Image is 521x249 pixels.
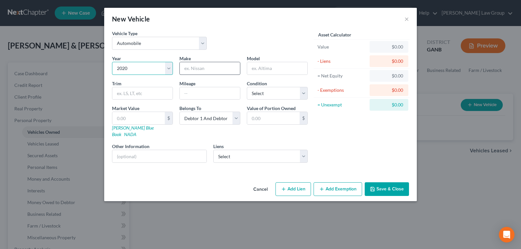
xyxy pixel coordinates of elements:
[112,150,206,162] input: (optional)
[112,80,121,87] label: Trim
[112,143,149,150] label: Other Information
[375,73,403,79] div: $0.00
[112,30,137,37] label: Vehicle Type
[213,143,224,150] label: Liens
[275,182,311,196] button: Add Lien
[247,80,267,87] label: Condition
[247,62,307,75] input: ex. Altima
[112,105,139,112] label: Market Value
[375,58,403,64] div: $0.00
[179,105,201,111] span: Belongs To
[124,131,136,137] a: NADA
[165,112,173,124] div: $
[317,87,367,93] div: - Exemptions
[300,112,307,124] div: $
[375,44,403,50] div: $0.00
[112,55,121,62] label: Year
[317,73,367,79] div: = Net Equity
[375,102,403,108] div: $0.00
[247,105,296,112] label: Value of Portion Owned
[317,102,367,108] div: = Unexempt
[404,15,409,23] button: ×
[180,62,240,75] input: ex. Nissan
[179,80,195,87] label: Mileage
[499,227,514,242] div: Open Intercom Messenger
[317,58,367,64] div: - Liens
[112,112,165,124] input: 0.00
[180,87,240,100] input: --
[247,55,260,62] label: Model
[112,87,173,100] input: ex. LS, LT, etc
[365,182,409,196] button: Save & Close
[314,182,362,196] button: Add Exemption
[317,44,367,50] div: Value
[179,56,191,61] span: Make
[248,183,273,196] button: Cancel
[375,87,403,93] div: $0.00
[112,14,150,23] div: New Vehicle
[112,125,154,137] a: [PERSON_NAME] Blue Book
[247,112,300,124] input: 0.00
[318,31,351,38] label: Asset Calculator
